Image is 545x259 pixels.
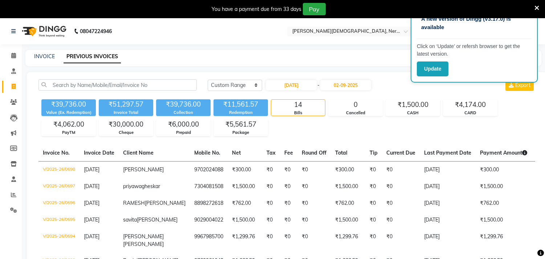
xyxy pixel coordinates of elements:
span: priya [123,183,134,190]
span: - [317,81,320,89]
span: [PERSON_NAME] [123,241,164,247]
td: 7304081508 [190,178,228,195]
td: ₹1,299.76 [331,228,365,252]
td: ₹0 [365,178,382,195]
span: [DATE] [84,183,99,190]
button: Pay [303,3,326,15]
img: logo [19,21,68,41]
div: 0 [329,100,382,110]
div: ₹51,297.57 [99,99,153,109]
td: ₹0 [262,195,280,212]
span: [DATE] [84,216,99,223]
td: ₹0 [297,161,331,178]
div: ₹4,062.00 [42,119,95,129]
div: CARD [443,110,497,116]
td: V/2025-26/0697 [38,178,80,195]
td: ₹762.00 [228,195,262,212]
div: Package [214,129,268,136]
div: ₹30,000.00 [99,119,153,129]
td: ₹0 [382,228,420,252]
div: ₹39,736.00 [156,99,211,109]
td: ₹762.00 [331,195,365,212]
span: Payment Amount [480,150,527,156]
div: PayTM [42,129,95,136]
div: 14 [271,100,325,110]
span: Tip [370,150,378,156]
td: ₹1,500.00 [476,212,532,228]
td: ₹0 [297,178,331,195]
div: Redemption [213,109,268,116]
td: [DATE] [420,195,476,212]
td: ₹1,500.00 [331,212,365,228]
span: Current Due [386,150,415,156]
div: Prepaid [156,129,210,136]
span: RAMESH [123,200,145,206]
td: ₹0 [382,195,420,212]
td: [DATE] [420,212,476,228]
td: 8898272618 [190,195,228,212]
td: 9967985700 [190,228,228,252]
td: V/2025-26/0696 [38,195,80,212]
td: ₹0 [262,178,280,195]
td: ₹762.00 [476,195,532,212]
td: ₹0 [262,212,280,228]
div: ₹4,174.00 [443,100,497,110]
span: Net [232,150,241,156]
div: ₹5,561.57 [214,119,268,129]
div: Bills [271,110,325,116]
button: Export [505,79,534,91]
td: ₹0 [280,195,297,212]
td: [DATE] [420,161,476,178]
td: ₹1,500.00 [228,178,262,195]
td: ₹0 [365,195,382,212]
td: ₹1,299.76 [228,228,262,252]
span: Mobile No. [194,150,220,156]
span: [PERSON_NAME] [145,200,186,206]
td: ₹0 [382,161,420,178]
span: [DATE] [84,166,99,173]
div: CASH [386,110,440,116]
span: wagheskar [134,183,160,190]
div: Value (Ex. Redemption) [41,109,96,116]
span: Invoice No. [43,150,70,156]
td: ₹0 [382,178,420,195]
td: ₹300.00 [228,161,262,178]
td: ₹0 [365,212,382,228]
span: Fee [284,150,293,156]
td: ₹0 [365,228,382,252]
div: Invoice Total [99,109,153,116]
p: Click on ‘Update’ or refersh browser to get the latest version. [417,43,532,58]
div: You have a payment due from 33 days [212,5,301,13]
td: 9029004022 [190,212,228,228]
td: ₹0 [382,212,420,228]
td: ₹0 [365,161,382,178]
td: ₹0 [297,228,331,252]
td: ₹0 [280,228,297,252]
input: End Date [320,80,371,90]
td: ₹0 [280,178,297,195]
span: Client Name [123,150,154,156]
td: ₹0 [297,195,331,212]
p: A new version of Dingg (v3.17.0) is available [421,15,527,31]
td: ₹300.00 [476,161,532,178]
td: V/2025-26/0698 [38,161,80,178]
td: ₹1,299.76 [476,228,532,252]
span: Tax [267,150,276,156]
a: INVOICE [34,53,55,60]
td: V/2025-26/0695 [38,212,80,228]
span: savita [123,216,137,223]
div: ₹39,736.00 [41,99,96,109]
td: [DATE] [420,178,476,195]
td: ₹0 [262,161,280,178]
div: Cheque [99,129,153,136]
div: ₹6,000.00 [156,119,210,129]
span: Invoice Date [84,150,114,156]
b: 08047224946 [80,21,112,41]
span: [DATE] [84,200,99,206]
td: 9702024088 [190,161,228,178]
td: ₹0 [262,228,280,252]
span: Total [335,150,347,156]
button: Update [417,61,448,76]
input: Start Date [266,80,317,90]
span: Round Off [302,150,326,156]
